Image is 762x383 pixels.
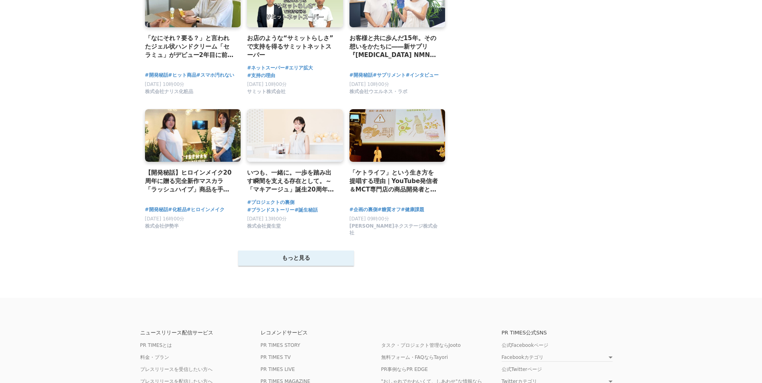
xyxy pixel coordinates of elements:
[378,206,401,214] a: #糖質オフ
[145,223,179,230] span: 株式会社伊勢半
[140,367,212,372] a: プレスリリースを受信したい方へ
[502,355,613,362] a: Facebookカテゴリ
[349,216,389,222] span: [DATE] 09時00分
[349,81,389,87] span: [DATE] 10時00分
[145,81,185,87] span: [DATE] 10時00分
[145,71,168,79] a: #開発秘話
[381,354,448,360] a: 無料フォーム・FAQならTayori
[261,354,291,360] a: PR TIMES TV
[406,71,439,79] a: #インタビュー
[140,354,169,360] a: 料金・プラン
[145,225,179,231] a: 株式会社伊勢半
[196,71,234,79] a: #スマホ汚れない
[502,367,542,372] a: 公式Twitterページ
[294,206,318,214] a: #誕生秘話
[349,88,407,95] span: 株式会社ウエルネス・ラボ
[145,34,235,60] a: 「なにそれ？要る？」と言われたジェル状ハンドクリーム「セラミュ」がデビュー2年目に前年比4倍以上売れた意外な理由
[349,232,439,238] a: [PERSON_NAME]ネクステージ株式会社
[381,342,461,348] a: タスク・プロジェクト管理ならJooto
[145,168,235,194] a: 【開発秘話】ヒロインメイク20周年に贈る完全新作マスカラ「ラッシュハイプ」商品を手にした瞬間の喜び・使った瞬間の驚きを届ける道のり
[261,342,300,348] a: PR TIMES STORY
[140,330,261,335] p: ニュースリリース配信サービス
[261,367,295,372] a: PR TIMES LIVE
[238,251,354,266] button: もっと見る
[261,330,381,335] p: レコメンドサービス
[247,88,286,95] span: サミット株式会社
[401,206,424,214] a: #健康課題
[145,88,193,95] span: 株式会社ナリス化粧品
[349,71,373,79] a: #開発秘話
[349,168,439,194] a: 「ケトライフ」という生き方を提唱する理由｜YouTube発信者＆MCT専門店の商品開発者としての使命
[502,342,548,348] a: 公式Facebookページ
[247,216,287,222] span: [DATE] 13時00分
[247,225,281,231] a: 株式会社資生堂
[373,71,406,79] a: #サプリメント
[349,223,439,236] span: [PERSON_NAME]ネクステージ株式会社
[247,64,285,72] a: #ネットスーパー
[381,367,428,372] a: PR事例ならPR EDGE
[247,168,337,194] a: いつも、一緒に。一歩を踏み出す瞬間を支える存在として。～「マキアージュ」誕生20周年、新ブランドメッセージに込めた想い～
[145,91,193,96] a: 株式会社ナリス化粧品
[247,199,294,206] a: #プロジェクトの裏側
[349,91,407,96] a: 株式会社ウエルネス・ラボ
[247,72,275,79] a: #支持の理由
[247,81,287,87] span: [DATE] 10時00分
[145,216,185,222] span: [DATE] 16時00分
[349,34,439,60] a: お客様と共に歩んだ15年。その想いをかたちに――新サプリ『[MEDICAL_DATA] NMN 20450』誕生
[349,206,378,214] a: #企画の裏側
[247,34,337,60] a: お店のような“サミットらしさ”で支持を得るサミットネットスーパー
[285,64,313,72] a: #エリア拡大
[145,206,168,214] a: #開発秘話
[168,206,187,214] a: #化粧品
[247,206,294,214] a: #ブランドストーリー
[247,223,281,230] span: 株式会社資生堂
[168,71,196,79] a: #ヒット商品
[247,91,286,96] a: サミット株式会社
[502,330,622,335] p: PR TIMES公式SNS
[187,206,225,214] a: #ヒロインメイク
[140,342,172,348] a: PR TIMESとは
